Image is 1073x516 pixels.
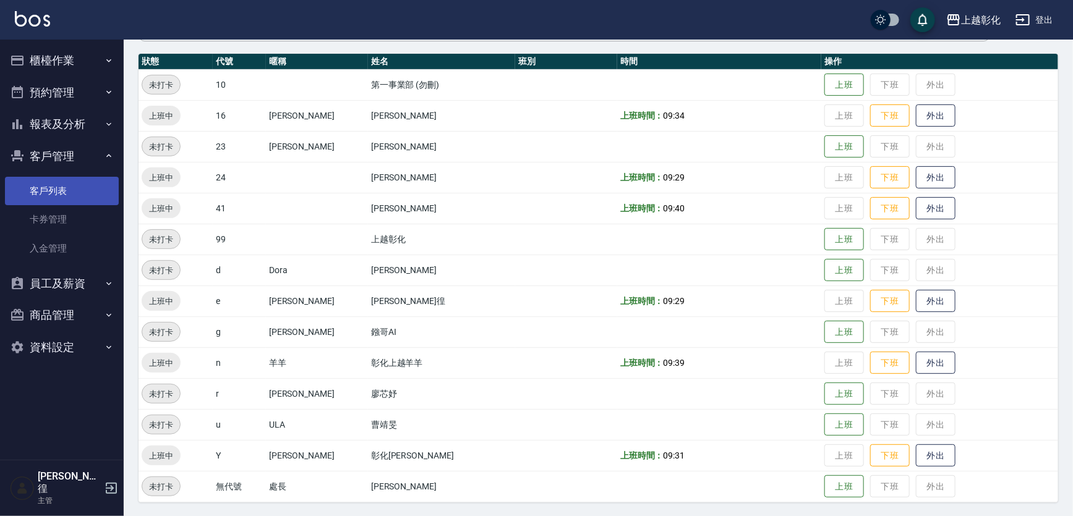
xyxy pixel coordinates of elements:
span: 09:29 [664,296,685,306]
button: 上班 [824,413,864,436]
td: [PERSON_NAME]徨 [368,285,515,316]
span: 未打卡 [142,233,180,246]
th: 代號 [213,54,266,70]
td: 上越彰化 [368,224,515,255]
td: 彰化上越羊羊 [368,347,515,378]
span: 未打卡 [142,78,180,91]
button: 上班 [824,135,864,158]
span: 上班中 [142,109,181,122]
b: 上班時間： [620,111,664,121]
button: 下班 [870,197,910,220]
td: n [213,347,266,378]
a: 卡券管理 [5,205,119,234]
b: 上班時間： [620,203,664,213]
b: 上班時間： [620,450,664,460]
td: [PERSON_NAME] [368,131,515,162]
td: [PERSON_NAME] [368,255,515,285]
th: 操作 [821,54,1058,70]
td: 廖芯妤 [368,378,515,409]
td: 24 [213,162,266,193]
th: 姓名 [368,54,515,70]
td: Y [213,440,266,471]
td: 曹靖旻 [368,409,515,440]
button: 外出 [916,197,955,220]
td: 16 [213,100,266,131]
button: 上班 [824,228,864,251]
span: 上班中 [142,449,181,462]
span: 未打卡 [142,264,180,277]
button: 商品管理 [5,299,119,331]
span: 未打卡 [142,480,180,493]
span: 未打卡 [142,387,180,400]
span: 上班中 [142,357,181,370]
td: e [213,285,266,316]
span: 上班中 [142,171,181,184]
td: 10 [213,69,266,100]
p: 主管 [38,495,101,506]
button: 上班 [824,321,864,344]
button: 外出 [916,352,955,374]
td: 彰化[PERSON_NAME] [368,440,515,471]
span: 未打卡 [142,326,180,339]
th: 暱稱 [266,54,368,70]
td: [PERSON_NAME] [266,440,368,471]
button: 上越彰化 [941,7,1006,33]
span: 09:29 [664,172,685,182]
td: 處長 [266,471,368,502]
span: 上班中 [142,295,181,308]
button: 上班 [824,259,864,282]
td: Dora [266,255,368,285]
td: 羊羊 [266,347,368,378]
button: 下班 [870,352,910,374]
td: 鏹哥AI [368,316,515,347]
button: 外出 [916,104,955,127]
td: d [213,255,266,285]
td: r [213,378,266,409]
button: 客戶管理 [5,140,119,172]
button: 外出 [916,166,955,189]
button: 資料設定 [5,331,119,363]
td: 無代號 [213,471,266,502]
span: 09:40 [664,203,685,213]
button: 預約管理 [5,77,119,109]
button: 員工及薪資 [5,268,119,300]
td: [PERSON_NAME] [266,285,368,316]
td: ULA [266,409,368,440]
img: Person [10,476,35,501]
td: 第一事業部 (勿刪) [368,69,515,100]
span: 上班中 [142,202,181,215]
td: g [213,316,266,347]
span: 09:39 [664,358,685,368]
b: 上班時間： [620,296,664,306]
td: 41 [213,193,266,224]
span: 09:34 [664,111,685,121]
button: 上班 [824,475,864,498]
td: 23 [213,131,266,162]
td: [PERSON_NAME] [266,316,368,347]
th: 狀態 [139,54,213,70]
div: 上越彰化 [961,12,1001,28]
td: [PERSON_NAME] [368,100,515,131]
button: 下班 [870,104,910,127]
span: 未打卡 [142,140,180,153]
td: [PERSON_NAME] [266,378,368,409]
a: 入金管理 [5,234,119,263]
button: 下班 [870,290,910,313]
td: [PERSON_NAME] [266,100,368,131]
button: 上班 [824,74,864,96]
td: [PERSON_NAME] [266,131,368,162]
button: 報表及分析 [5,108,119,140]
td: u [213,409,266,440]
td: [PERSON_NAME] [368,471,515,502]
button: 下班 [870,444,910,467]
span: 09:31 [664,450,685,460]
button: 外出 [916,444,955,467]
b: 上班時間： [620,358,664,368]
button: save [910,7,935,32]
th: 班別 [515,54,617,70]
h5: [PERSON_NAME]徨 [38,470,101,495]
b: 上班時間： [620,172,664,182]
span: 未打卡 [142,418,180,431]
button: 上班 [824,383,864,405]
td: [PERSON_NAME] [368,193,515,224]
